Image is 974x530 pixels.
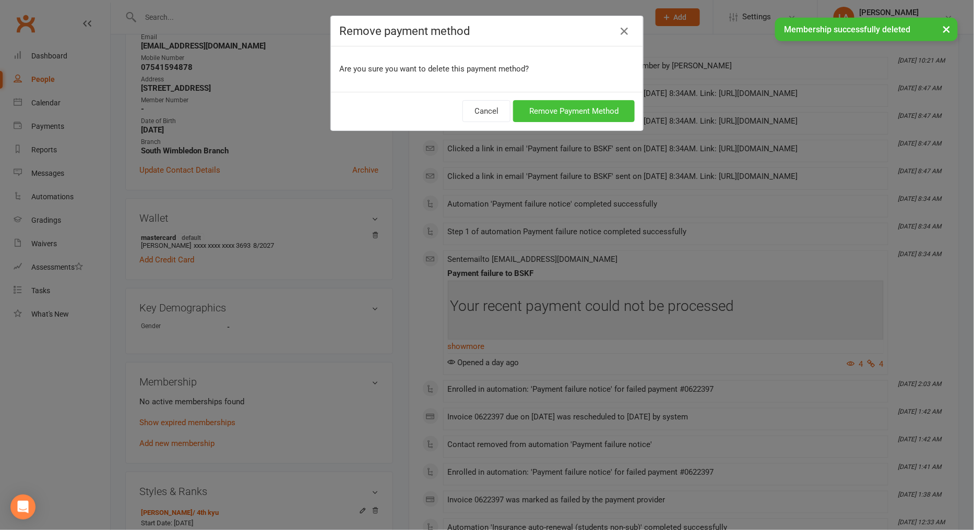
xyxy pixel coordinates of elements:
[10,495,35,520] div: Open Intercom Messenger
[339,63,635,75] p: Are you sure you want to delete this payment method?
[513,100,635,122] button: Remove Payment Method
[775,18,958,41] div: Membership successfully deleted
[937,18,956,40] button: ×
[462,100,510,122] button: Cancel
